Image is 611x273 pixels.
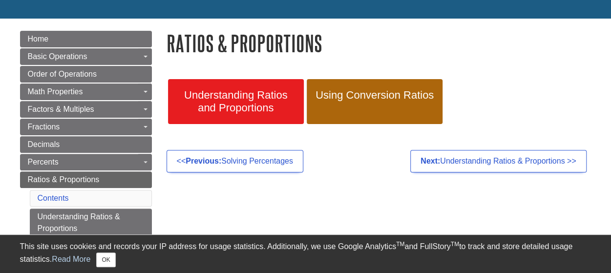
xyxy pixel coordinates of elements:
a: Home [20,31,152,47]
sup: TM [396,241,404,248]
a: Order of Operations [20,66,152,83]
span: Home [28,35,49,43]
span: Percents [28,158,59,166]
a: Next:Understanding Ratios & Proportions >> [410,150,586,172]
strong: Next: [421,157,440,165]
h1: Ratios & Proportions [167,31,591,56]
a: Using Conversion Ratios [307,79,442,124]
a: Factors & Multiples [20,101,152,118]
span: Factors & Multiples [28,105,94,113]
div: This site uses cookies and records your IP address for usage statistics. Additionally, we use Goo... [20,241,591,267]
span: Basic Operations [28,52,87,61]
a: Understanding Ratios & Proportions [30,209,152,237]
button: Close [96,252,115,267]
span: Decimals [28,140,60,148]
a: Read More [52,255,90,263]
a: Percents [20,154,152,170]
a: Basic Operations [20,48,152,65]
a: <<Previous:Solving Percentages [167,150,303,172]
span: Ratios & Proportions [28,175,100,184]
a: Understanding Ratios and Proportions [168,79,304,124]
span: Math Properties [28,87,83,96]
a: Decimals [20,136,152,153]
span: Understanding Ratios and Proportions [175,89,296,114]
strong: Previous: [186,157,221,165]
a: Fractions [20,119,152,135]
span: Fractions [28,123,60,131]
a: Math Properties [20,84,152,100]
span: Order of Operations [28,70,97,78]
sup: TM [451,241,459,248]
span: Using Conversion Ratios [314,89,435,102]
a: Ratios & Proportions [20,171,152,188]
a: Contents [38,194,69,202]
